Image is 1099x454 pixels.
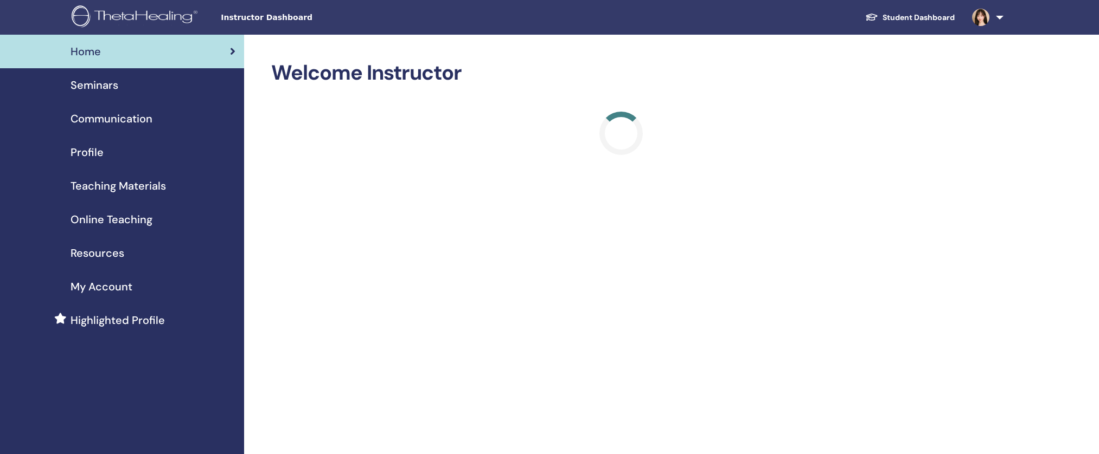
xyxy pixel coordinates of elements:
span: Communication [71,111,152,127]
span: Profile [71,144,104,160]
span: Instructor Dashboard [221,12,384,23]
h2: Welcome Instructor [271,61,971,86]
span: Teaching Materials [71,178,166,194]
img: graduation-cap-white.svg [865,12,878,22]
img: logo.png [72,5,201,30]
a: Student Dashboard [857,8,963,28]
span: Highlighted Profile [71,312,165,328]
span: Seminars [71,77,118,93]
span: Resources [71,245,124,261]
span: Online Teaching [71,211,152,228]
span: Home [71,43,101,60]
span: My Account [71,278,132,295]
img: default.jpg [972,9,989,26]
